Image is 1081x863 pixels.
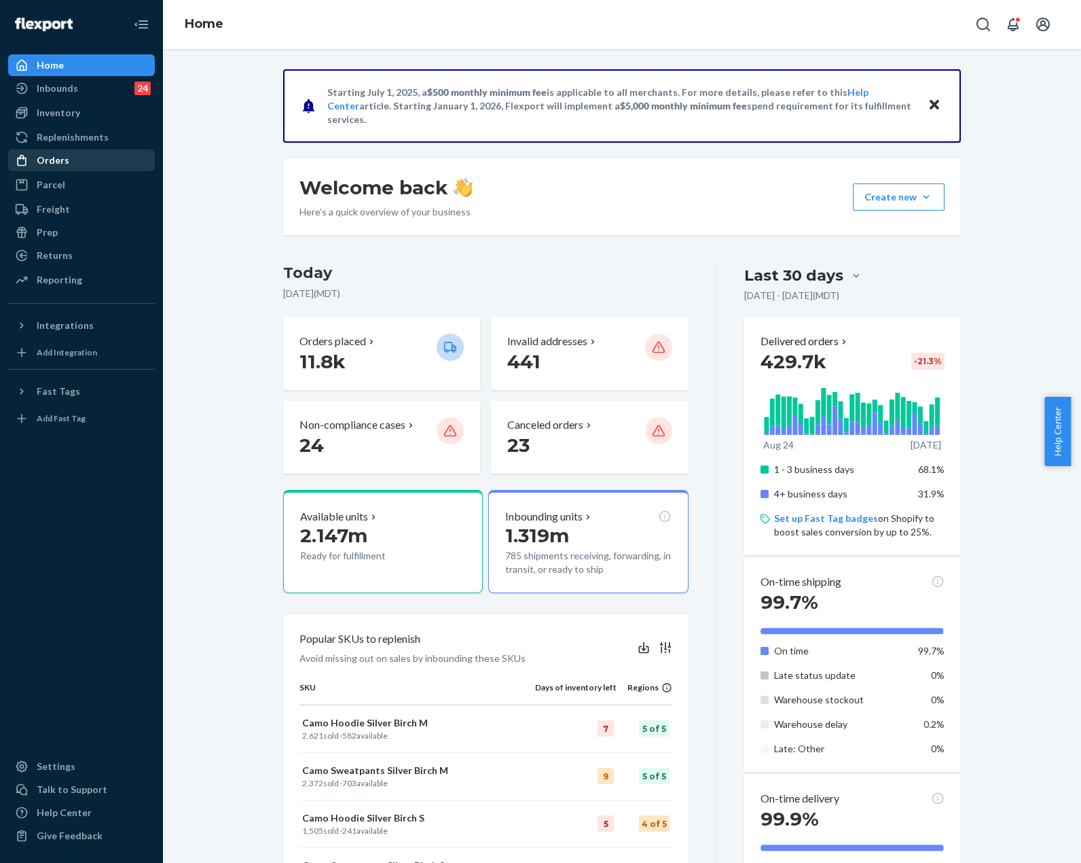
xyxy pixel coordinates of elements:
div: 5 [598,815,614,832]
span: 582 [342,730,356,741]
p: Canceled orders [507,417,583,433]
div: Give Feedback [37,829,103,843]
div: Help Center [37,806,92,820]
span: 0% [931,743,945,754]
a: Settings [8,756,155,777]
div: Last 30 days [744,265,843,286]
span: 1.319m [505,524,569,547]
div: Returns [37,249,73,262]
p: Camo Hoodie Silver Birch M [302,716,532,730]
p: Here’s a quick overview of your business [299,205,473,219]
p: sold · available [302,825,532,836]
div: Parcel [37,178,65,192]
span: 99.9% [761,807,819,830]
span: 99.7% [918,645,945,656]
div: -21.3 % [911,353,945,370]
div: Home [37,58,64,72]
span: 11.8k [299,350,346,373]
a: Orders [8,149,155,171]
span: 23 [507,434,530,457]
div: Replenishments [37,130,109,144]
p: Avoid missing out on sales by inbounding these SKUs [299,652,526,665]
button: Orders placed 11.8k [283,317,480,390]
a: Help Center [8,802,155,824]
button: Canceled orders 23 [491,401,688,474]
p: Warehouse delay [774,718,908,731]
a: Talk to Support [8,779,155,800]
a: Freight [8,198,155,220]
h1: Welcome back [299,175,473,200]
div: Settings [37,760,75,773]
a: Inbounds24 [8,77,155,99]
div: Inbounds [37,82,78,95]
span: 0% [931,694,945,705]
ol: breadcrumbs [174,5,234,44]
button: Invalid addresses 441 [491,317,688,390]
th: SKU [299,682,535,705]
button: Open account menu [1029,11,1057,38]
div: Orders [37,154,69,167]
div: 9 [598,768,614,784]
span: 0% [931,669,945,681]
p: [DATE] [911,438,941,452]
p: Late status update [774,669,908,682]
p: Orders placed [299,334,366,349]
span: 1,505 [302,826,323,836]
p: [DATE] - [DATE] ( MDT ) [744,289,839,302]
p: Aug 24 [763,438,794,452]
button: Open Search Box [970,11,997,38]
button: Delivered orders [761,334,849,349]
button: Give Feedback [8,825,155,847]
span: Help Center [1044,397,1071,466]
span: $5,000 monthly minimum fee [620,100,747,111]
span: 2.147m [300,524,367,547]
div: 24 [134,82,151,95]
div: Fast Tags [37,385,80,398]
p: 4+ business days [774,487,908,501]
p: Inbounding units [505,509,583,525]
span: 99.7% [761,591,818,614]
div: Regions [617,682,672,693]
p: Camo Hoodie Silver Birch S [302,811,532,825]
button: Open notifications [1000,11,1027,38]
span: 2,372 [302,778,323,788]
a: Add Integration [8,342,155,364]
button: Close Navigation [128,11,155,38]
a: Add Fast Tag [8,408,155,429]
p: Starting July 1, 2025, a is applicable to all merchants. For more details, please refer to this a... [327,86,915,126]
p: On-time shipping [761,574,841,590]
button: Inbounding units1.319m785 shipments receiving, forwarding, in transit, or ready to ship [488,490,688,593]
p: Non-compliance cases [299,417,405,433]
a: Set up Fast Tag badges [774,512,878,524]
span: 68.1% [918,463,945,475]
div: Reporting [37,273,82,287]
p: Invalid addresses [507,334,587,349]
p: On time [774,644,908,658]
p: sold · available [302,777,532,789]
img: hand-wave emoji [454,178,473,197]
span: 703 [342,778,356,788]
button: Create new [853,183,945,211]
div: 5 of 5 [639,768,670,784]
div: 4 of 5 [639,815,670,832]
span: 441 [507,350,540,373]
th: Days of inventory left [535,682,617,705]
div: Integrations [37,319,94,332]
div: Add Integration [37,347,97,358]
span: $500 monthly minimum fee [427,86,547,98]
a: Home [8,54,155,76]
p: On-time delivery [761,791,839,807]
p: Available units [300,509,368,525]
div: 5 of 5 [639,720,670,737]
p: sold · available [302,730,532,741]
span: 2,621 [302,730,323,741]
div: 7 [598,720,614,737]
div: Add Fast Tag [37,412,86,424]
p: 785 shipments receiving, forwarding, in transit, or ready to ship [505,549,671,576]
span: 0.2% [923,718,945,730]
p: [DATE] ( MDT ) [283,287,689,300]
p: Late: Other [774,742,908,756]
button: Integrations [8,315,155,336]
h3: Today [283,262,689,284]
div: Prep [37,226,58,239]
